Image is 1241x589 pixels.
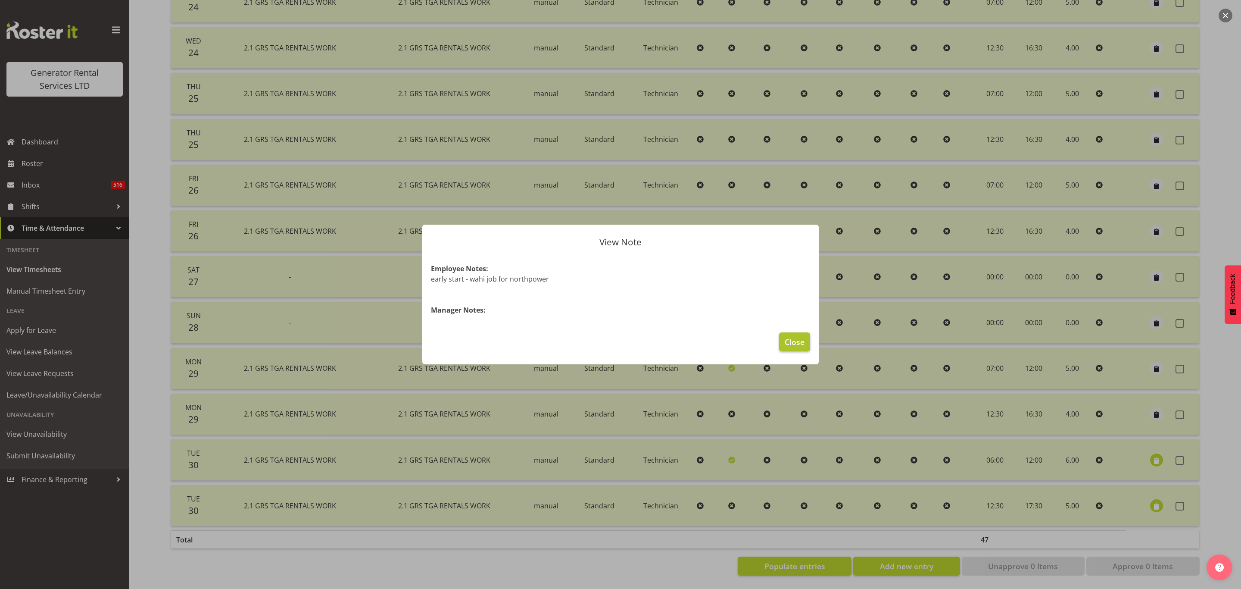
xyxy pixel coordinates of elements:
h4: Manager Notes: [431,305,810,315]
span: Feedback [1229,274,1237,304]
span: Close [785,336,804,348]
img: help-xxl-2.png [1215,563,1224,572]
p: View Note [431,238,810,247]
button: Feedback - Show survey [1225,265,1241,324]
h4: Employee Notes: [431,263,810,274]
p: early start - wahi job for northpower [431,274,810,284]
button: Close [779,332,810,351]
